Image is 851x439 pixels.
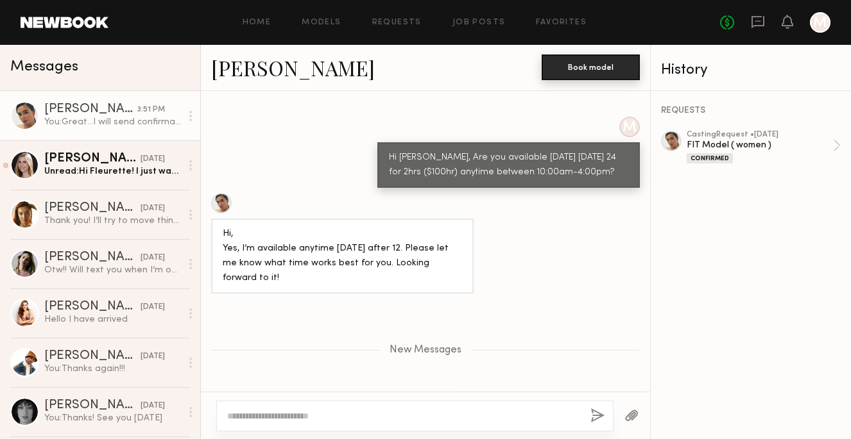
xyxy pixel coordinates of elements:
div: Thank you! I’ll try to move things around and might make a 10am [DATE]. Thank you for getting bac... [44,215,181,227]
a: Home [243,19,271,27]
div: You: Great...I will send confirmation for 1:00. [44,116,181,128]
a: M [810,12,830,33]
div: History [661,63,841,78]
a: Job Posts [452,19,506,27]
div: Unread: Hi Fleurette! I just wanted to follow up to see if there would be potential for a casting... [44,165,181,178]
div: Confirmed [687,153,733,163]
div: You: Thanks! See you [DATE] [44,412,181,424]
div: casting Request • [DATE] [687,131,833,139]
div: FIT Model ( women ) [687,139,833,151]
a: castingRequest •[DATE]FIT Model ( women )Confirmed [687,131,841,163]
div: [PERSON_NAME] [44,202,141,215]
a: Models [302,19,341,27]
div: Hi [PERSON_NAME], Are you available [DATE] [DATE] 24 for 2hrs ($100hr) anytime between 10:00am-4:... [389,151,628,180]
div: Hello I have arrived [44,313,181,326]
div: [DATE] [141,351,165,363]
span: Messages [10,60,78,74]
div: [DATE] [141,301,165,313]
div: REQUESTS [661,106,841,115]
div: [DATE] [141,400,165,412]
a: Requests [372,19,422,27]
a: Favorites [536,19,587,27]
span: New Messages [390,345,461,356]
div: Hi, Yes, I’m available anytime [DATE] after 12. Please let me know what time works best for you. ... [223,227,462,286]
div: [PERSON_NAME] [44,251,141,264]
a: [PERSON_NAME] [211,54,375,81]
div: 3:51 PM [137,104,165,116]
div: [PERSON_NAME] [44,301,141,313]
button: Book model [542,54,640,80]
div: [PERSON_NAME] [44,399,141,412]
div: [DATE] [141,252,165,264]
div: You: Thanks again!!! [44,363,181,375]
div: [DATE] [141,153,165,165]
div: Otw!! Will text you when I’m outside [44,264,181,276]
a: Book model [542,62,640,72]
div: [PERSON_NAME] [44,350,141,363]
div: [DATE] [141,203,165,215]
div: [PERSON_NAME] [44,103,137,116]
div: [PERSON_NAME] [44,153,141,165]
